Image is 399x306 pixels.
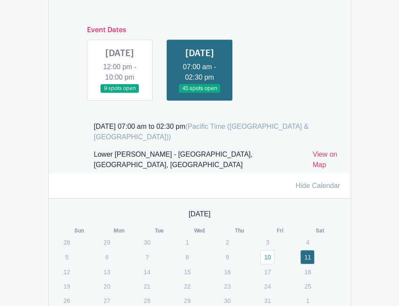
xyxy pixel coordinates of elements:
th: Mon [99,226,139,235]
p: 18 [300,265,315,279]
a: 11 [300,250,315,264]
p: 13 [100,265,114,279]
div: [DATE] 07:00 am to 02:30 pm [94,121,340,142]
span: [DATE] [188,209,210,219]
a: Hide Calendar [295,182,340,189]
p: 14 [140,265,154,279]
p: 28 [60,235,74,249]
p: 5 [60,250,74,264]
p: 24 [260,279,275,293]
p: 12 [60,265,74,279]
p: 22 [180,279,194,293]
p: 20 [100,279,114,293]
p: 15 [180,265,194,279]
p: 21 [140,279,154,293]
p: 16 [220,265,235,279]
p: 17 [260,265,275,279]
p: 1 [180,235,194,249]
p: 4 [300,235,315,249]
a: View on Map [312,149,340,174]
a: 10 [260,250,275,264]
p: 19 [60,279,74,293]
p: 30 [140,235,154,249]
h6: Event Dates [80,26,319,34]
th: Sun [59,226,99,235]
p: 2 [220,235,235,249]
p: 6 [100,250,114,264]
th: Thu [220,226,260,235]
th: Sat [300,226,340,235]
th: Tue [139,226,179,235]
p: 29 [100,235,114,249]
th: Wed [179,226,219,235]
span: (Pacific Time ([GEOGRAPHIC_DATA] & [GEOGRAPHIC_DATA])) [94,123,309,141]
p: 9 [220,250,235,264]
p: 23 [220,279,235,293]
p: 8 [180,250,194,264]
p: 7 [140,250,154,264]
p: 25 [300,279,315,293]
p: 3 [260,235,275,249]
th: Fri [260,226,300,235]
div: Lower [PERSON_NAME] - [GEOGRAPHIC_DATA], [GEOGRAPHIC_DATA], [GEOGRAPHIC_DATA] [94,149,306,174]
